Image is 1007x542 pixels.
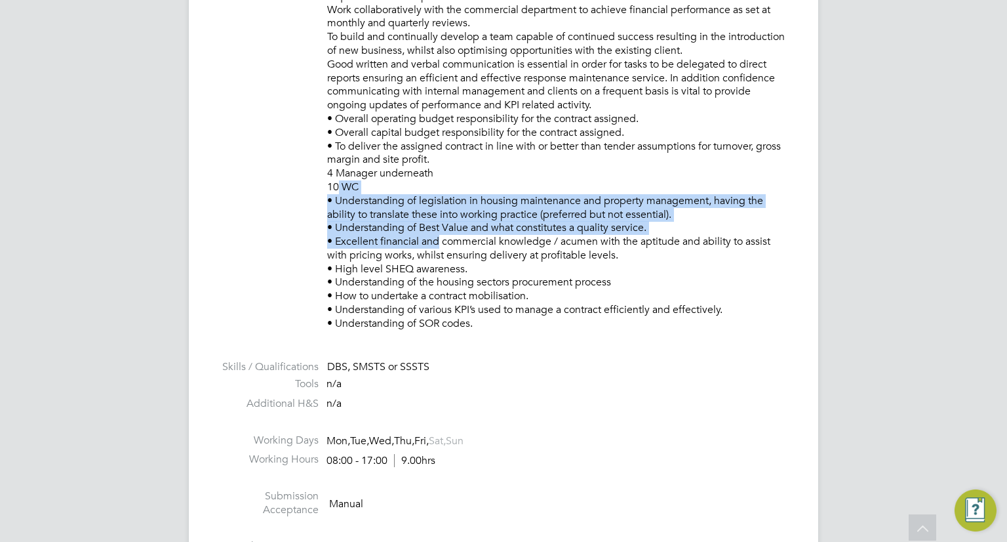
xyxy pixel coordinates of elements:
[327,360,792,374] div: DBS, SMSTS or SSSTS
[429,434,446,448] span: Sat,
[394,454,435,467] span: 9.00hrs
[329,497,363,511] span: Manual
[215,490,319,517] label: Submission Acceptance
[414,434,429,448] span: Fri,
[369,434,394,448] span: Wed,
[215,377,319,391] label: Tools
[215,453,319,467] label: Working Hours
[215,397,319,411] label: Additional H&S
[394,434,414,448] span: Thu,
[955,490,997,532] button: Engage Resource Center
[446,434,464,448] span: Sun
[215,360,319,374] label: Skills / Qualifications
[215,434,319,448] label: Working Days
[326,434,350,448] span: Mon,
[326,397,342,410] span: n/a
[350,434,369,448] span: Tue,
[326,377,342,390] span: n/a
[326,454,435,468] div: 08:00 - 17:00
